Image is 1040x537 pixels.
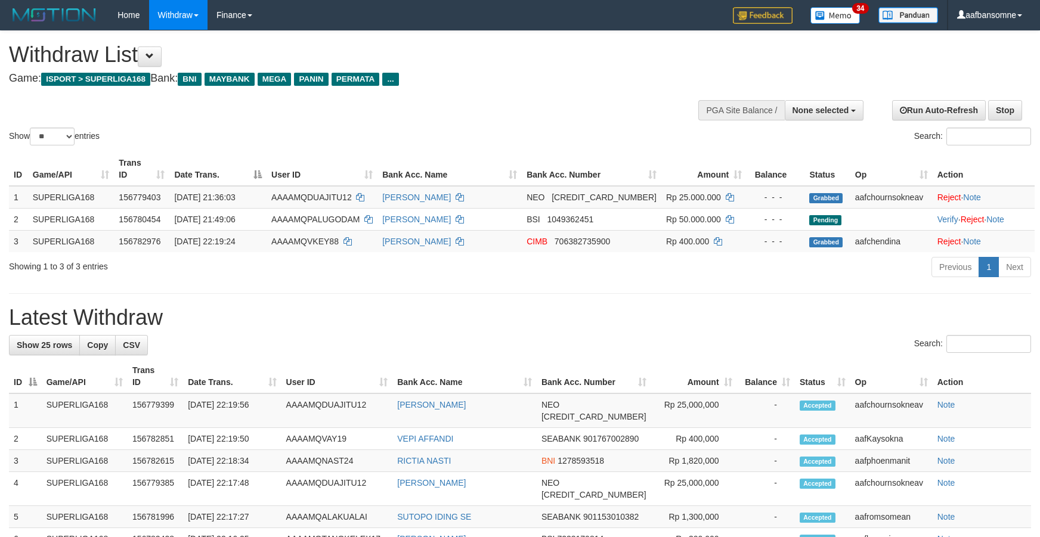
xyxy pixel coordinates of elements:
[28,208,114,230] td: SUPERLIGA168
[28,186,114,209] td: SUPERLIGA168
[128,393,183,428] td: 156779399
[850,472,933,506] td: aafchournsokneav
[183,506,281,528] td: [DATE] 22:17:27
[169,152,267,186] th: Date Trans.: activate to sort column descending
[9,359,42,393] th: ID: activate to sort column descending
[850,230,933,252] td: aafchendina
[382,215,451,224] a: [PERSON_NAME]
[119,193,160,202] span: 156779403
[527,193,544,202] span: NEO
[9,393,42,428] td: 1
[42,450,128,472] td: SUPERLIGA168
[810,7,861,24] img: Button%20Memo.svg
[174,215,235,224] span: [DATE] 21:49:06
[737,428,795,450] td: -
[651,472,737,506] td: Rp 25,000,000
[28,230,114,252] td: SUPERLIGA168
[937,215,958,224] a: Verify
[850,450,933,472] td: aafphoenmanit
[937,478,955,488] a: Note
[937,237,961,246] a: Reject
[258,73,292,86] span: MEGA
[931,257,979,277] a: Previous
[397,512,471,522] a: SUTOPO IDING SE
[114,152,169,186] th: Trans ID: activate to sort column ascending
[9,73,682,85] h4: Game: Bank:
[128,428,183,450] td: 156782851
[267,152,377,186] th: User ID: activate to sort column ascending
[541,478,559,488] span: NEO
[178,73,201,86] span: BNI
[9,6,100,24] img: MOTION_logo.png
[397,456,451,465] a: RICTIA NASTI
[937,456,955,465] a: Note
[205,73,255,86] span: MAYBANK
[9,450,42,472] td: 3
[183,428,281,450] td: [DATE] 22:19:50
[397,478,466,488] a: [PERSON_NAME]
[850,506,933,528] td: aafromsomean
[937,512,955,522] a: Note
[878,7,938,23] img: panduan.png
[128,450,183,472] td: 156782615
[979,257,999,277] a: 1
[9,128,100,145] label: Show entries
[937,434,955,443] a: Note
[527,215,540,224] span: BSI
[666,215,721,224] span: Rp 50.000.000
[522,152,661,186] th: Bank Acc. Number: activate to sort column ascending
[541,412,646,421] span: Copy 5859457140486971 to clipboard
[795,359,850,393] th: Status: activate to sort column ascending
[651,506,737,528] td: Rp 1,300,000
[541,490,646,499] span: Copy 5859457140486971 to clipboard
[583,512,639,522] span: Copy 901153010382 to clipboard
[382,73,398,86] span: ...
[271,193,352,202] span: AAAAMQDUAJITU12
[661,152,747,186] th: Amount: activate to sort column ascending
[128,506,183,528] td: 156781996
[271,215,360,224] span: AAAAMQPALUGODAM
[809,215,841,225] span: Pending
[747,152,804,186] th: Balance
[115,335,148,355] a: CSV
[666,193,721,202] span: Rp 25.000.000
[119,237,160,246] span: 156782976
[933,186,1035,209] td: ·
[751,235,800,247] div: - - -
[998,257,1031,277] a: Next
[933,359,1031,393] th: Action
[183,450,281,472] td: [DATE] 22:18:34
[183,393,281,428] td: [DATE] 22:19:56
[850,393,933,428] td: aafchournsokneav
[963,193,981,202] a: Note
[123,340,140,350] span: CSV
[17,340,72,350] span: Show 25 rows
[809,237,843,247] span: Grabbed
[751,213,800,225] div: - - -
[963,237,981,246] a: Note
[733,7,793,24] img: Feedback.jpg
[382,237,451,246] a: [PERSON_NAME]
[271,237,339,246] span: AAAAMQVKEY88
[850,186,933,209] td: aafchournsokneav
[937,400,955,409] a: Note
[698,100,784,120] div: PGA Site Balance /
[555,237,610,246] span: Copy 706382735900 to clipboard
[800,401,835,411] span: Accepted
[42,428,128,450] td: SUPERLIGA168
[961,215,985,224] a: Reject
[281,393,393,428] td: AAAAMQDUAJITU12
[42,393,128,428] td: SUPERLIGA168
[183,359,281,393] th: Date Trans.: activate to sort column ascending
[800,434,835,445] span: Accepted
[552,193,657,202] span: Copy 5859457140486971 to clipboard
[986,215,1004,224] a: Note
[737,393,795,428] td: -
[42,506,128,528] td: SUPERLIGA168
[527,237,547,246] span: CIMB
[42,472,128,506] td: SUPERLIGA168
[666,237,709,246] span: Rp 400.000
[933,208,1035,230] td: · ·
[793,105,849,115] span: None selected
[28,152,114,186] th: Game/API: activate to sort column ascending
